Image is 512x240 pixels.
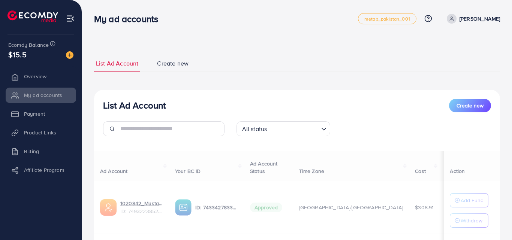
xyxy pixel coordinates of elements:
span: List Ad Account [96,59,138,68]
a: [PERSON_NAME] [444,14,500,24]
span: All status [241,124,269,134]
img: menu [66,14,75,23]
h3: My ad accounts [94,13,164,24]
button: Create new [449,99,491,112]
img: image [66,51,73,59]
span: Create new [457,102,484,109]
span: Create new [157,59,189,68]
h3: List Ad Account [103,100,166,111]
input: Search for option [269,122,318,134]
a: metap_pakistan_001 [358,13,416,24]
span: Ecomdy Balance [8,41,49,49]
span: metap_pakistan_001 [364,16,410,21]
div: Search for option [237,121,330,136]
img: logo [7,10,58,22]
p: [PERSON_NAME] [460,14,500,23]
span: $15.5 [8,49,27,60]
